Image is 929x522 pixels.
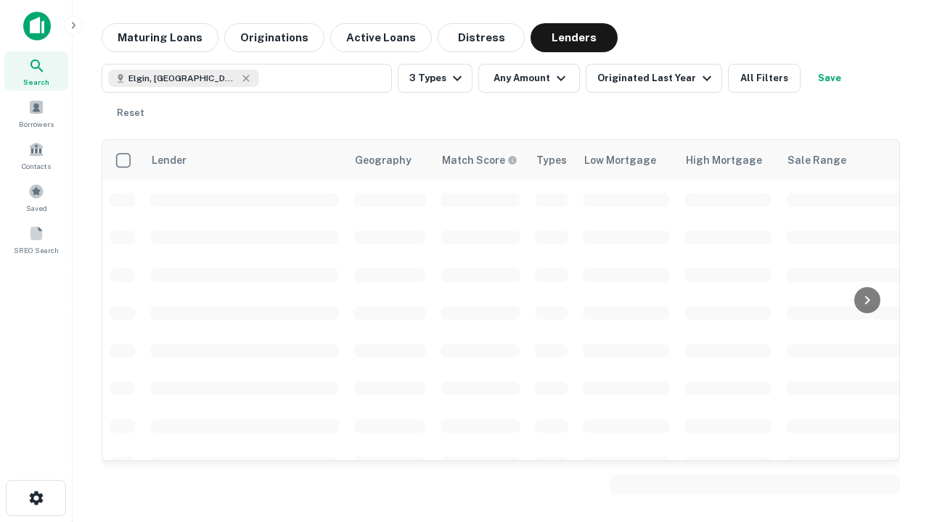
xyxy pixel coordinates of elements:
[597,70,716,87] div: Originated Last Year
[26,202,47,214] span: Saved
[779,140,909,181] th: Sale Range
[787,152,846,169] div: Sale Range
[4,220,68,259] a: SREO Search
[4,136,68,175] a: Contacts
[677,140,779,181] th: High Mortgage
[23,12,51,41] img: capitalize-icon.png
[152,152,187,169] div: Lender
[102,64,392,93] button: Elgin, [GEOGRAPHIC_DATA], [GEOGRAPHIC_DATA]
[806,64,853,93] button: Save your search to get updates of matches that match your search criteria.
[728,64,801,93] button: All Filters
[19,118,54,130] span: Borrowers
[14,244,59,256] span: SREO Search
[584,152,656,169] div: Low Mortgage
[4,178,68,217] a: Saved
[22,160,51,172] span: Contacts
[478,64,580,93] button: Any Amount
[536,152,567,169] div: Types
[398,64,472,93] button: 3 Types
[686,152,762,169] div: High Mortgage
[355,152,412,169] div: Geography
[438,23,525,52] button: Distress
[442,152,517,168] div: Capitalize uses an advanced AI algorithm to match your search with the best lender. The match sco...
[856,406,929,476] iframe: Chat Widget
[107,99,154,128] button: Reset
[576,140,677,181] th: Low Mortgage
[4,94,68,133] a: Borrowers
[433,140,528,181] th: Capitalize uses an advanced AI algorithm to match your search with the best lender. The match sco...
[4,51,68,91] a: Search
[224,23,324,52] button: Originations
[330,23,432,52] button: Active Loans
[442,152,515,168] h6: Match Score
[143,140,346,181] th: Lender
[128,72,237,85] span: Elgin, [GEOGRAPHIC_DATA], [GEOGRAPHIC_DATA]
[586,64,722,93] button: Originated Last Year
[528,140,576,181] th: Types
[346,140,433,181] th: Geography
[23,76,49,88] span: Search
[102,23,218,52] button: Maturing Loans
[531,23,618,52] button: Lenders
